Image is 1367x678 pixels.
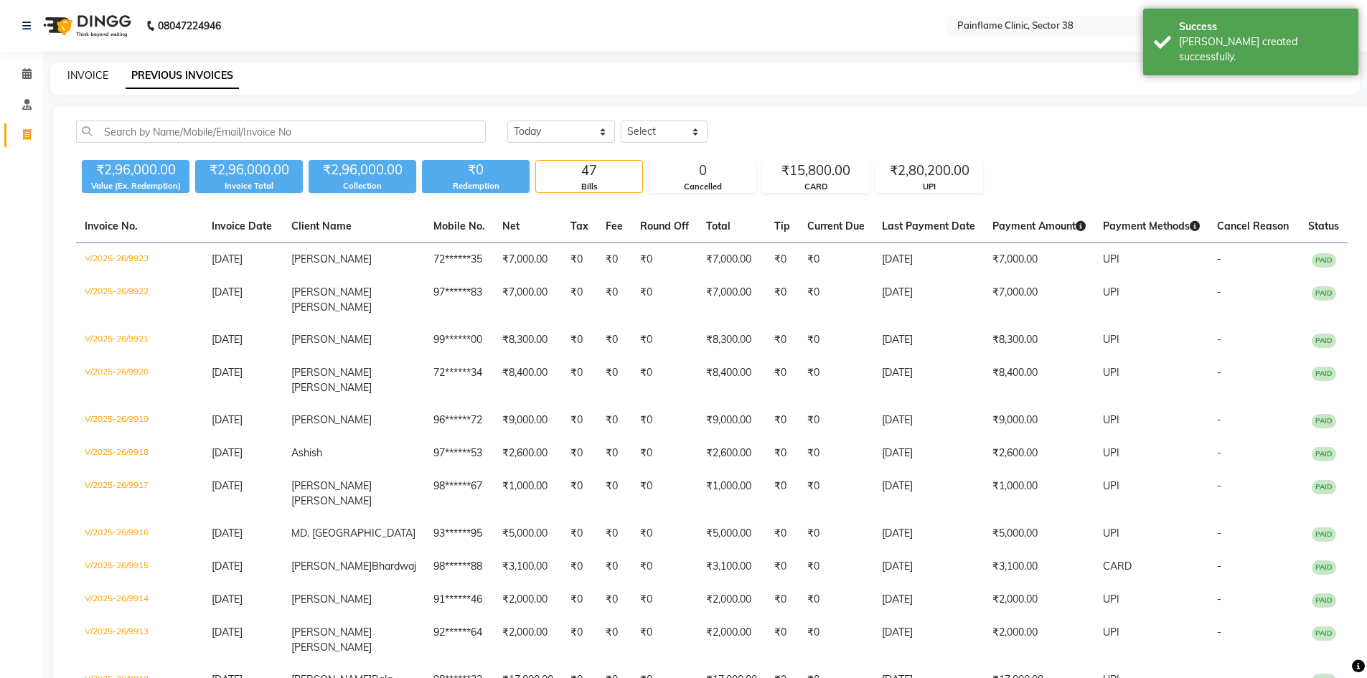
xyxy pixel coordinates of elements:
[697,404,766,437] td: ₹9,000.00
[562,324,597,357] td: ₹0
[195,160,303,180] div: ₹2,96,000.00
[212,446,243,459] span: [DATE]
[766,550,799,583] td: ₹0
[631,616,697,664] td: ₹0
[873,517,984,550] td: [DATE]
[597,404,631,437] td: ₹0
[766,357,799,404] td: ₹0
[1217,253,1221,265] span: -
[195,180,303,192] div: Invoice Total
[76,404,203,437] td: V/2025-26/9919
[212,479,243,492] span: [DATE]
[984,437,1094,470] td: ₹2,600.00
[766,583,799,616] td: ₹0
[799,517,873,550] td: ₹0
[1217,626,1221,639] span: -
[799,550,873,583] td: ₹0
[649,161,756,181] div: 0
[562,470,597,517] td: ₹0
[562,437,597,470] td: ₹0
[76,550,203,583] td: V/2025-26/9915
[631,437,697,470] td: ₹0
[494,357,562,404] td: ₹8,400.00
[1103,333,1119,346] span: UPI
[1312,560,1336,575] span: PAID
[536,181,642,193] div: Bills
[291,301,372,314] span: [PERSON_NAME]
[1217,413,1221,426] span: -
[76,437,203,470] td: V/2025-26/9918
[766,437,799,470] td: ₹0
[291,366,372,379] span: [PERSON_NAME]
[1217,333,1221,346] span: -
[562,357,597,404] td: ₹0
[984,404,1094,437] td: ₹9,000.00
[494,437,562,470] td: ₹2,600.00
[562,243,597,277] td: ₹0
[766,243,799,277] td: ₹0
[763,181,869,193] div: CARD
[1103,286,1119,298] span: UPI
[873,550,984,583] td: [DATE]
[212,560,243,573] span: [DATE]
[570,220,588,232] span: Tax
[799,616,873,664] td: ₹0
[766,404,799,437] td: ₹0
[494,583,562,616] td: ₹2,000.00
[873,437,984,470] td: [DATE]
[984,616,1094,664] td: ₹2,000.00
[82,160,189,180] div: ₹2,96,000.00
[1217,560,1221,573] span: -
[697,517,766,550] td: ₹5,000.00
[697,357,766,404] td: ₹8,400.00
[1312,253,1336,268] span: PAID
[763,161,869,181] div: ₹15,800.00
[1217,479,1221,492] span: -
[766,324,799,357] td: ₹0
[697,550,766,583] td: ₹3,100.00
[291,253,372,265] span: [PERSON_NAME]
[494,470,562,517] td: ₹1,000.00
[562,550,597,583] td: ₹0
[697,470,766,517] td: ₹1,000.00
[291,479,372,507] span: [PERSON_NAME] [PERSON_NAME]
[291,381,372,394] span: [PERSON_NAME]
[212,366,243,379] span: [DATE]
[309,160,416,180] div: ₹2,96,000.00
[76,583,203,616] td: V/2025-26/9914
[212,626,243,639] span: [DATE]
[291,626,372,654] span: [PERSON_NAME] [PERSON_NAME]
[597,583,631,616] td: ₹0
[212,333,243,346] span: [DATE]
[494,616,562,664] td: ₹2,000.00
[494,404,562,437] td: ₹9,000.00
[1103,560,1132,573] span: CARD
[606,220,623,232] span: Fee
[799,437,873,470] td: ₹0
[1312,447,1336,461] span: PAID
[697,583,766,616] td: ₹2,000.00
[697,276,766,324] td: ₹7,000.00
[433,220,485,232] span: Mobile No.
[697,616,766,664] td: ₹2,000.00
[774,220,790,232] span: Tip
[1312,367,1336,381] span: PAID
[422,180,530,192] div: Redemption
[1217,593,1221,606] span: -
[1308,220,1339,232] span: Status
[631,583,697,616] td: ₹0
[1103,220,1200,232] span: Payment Methods
[766,517,799,550] td: ₹0
[984,357,1094,404] td: ₹8,400.00
[1217,286,1221,298] span: -
[291,333,372,346] span: [PERSON_NAME]
[873,470,984,517] td: [DATE]
[291,527,415,540] span: MD. [GEOGRAPHIC_DATA]
[562,276,597,324] td: ₹0
[876,181,982,193] div: UPI
[876,161,982,181] div: ₹2,80,200.00
[631,276,697,324] td: ₹0
[82,180,189,192] div: Value (Ex. Redemption)
[309,180,416,192] div: Collection
[1103,253,1119,265] span: UPI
